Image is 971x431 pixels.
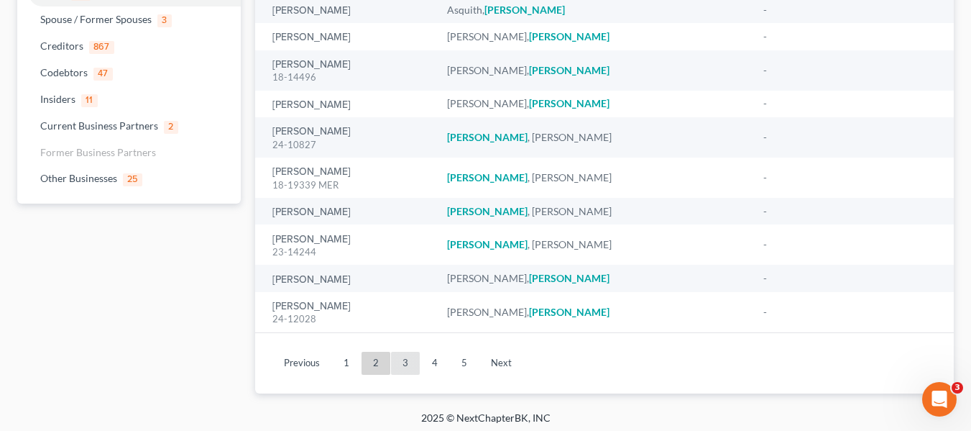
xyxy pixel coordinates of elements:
span: 2 [164,121,178,134]
div: , [PERSON_NAME] [447,130,740,145]
div: Asquith, [447,3,740,17]
em: [PERSON_NAME] [529,306,609,318]
a: Current Business Partners2 [17,113,241,140]
div: - [763,171,937,185]
a: [PERSON_NAME] [272,60,351,70]
a: [PERSON_NAME] [272,275,351,285]
span: Former Business Partners [40,146,156,158]
em: [PERSON_NAME] [447,131,528,143]
span: 47 [93,68,113,81]
a: Spouse / Former Spouses3 [17,6,241,33]
span: 3 [157,14,172,27]
em: [PERSON_NAME] [447,238,528,250]
a: [PERSON_NAME] [272,235,351,245]
div: - [763,305,937,319]
a: [PERSON_NAME] [272,100,351,110]
span: Codebtors [40,66,88,78]
div: - [763,237,937,252]
span: 25 [123,173,142,186]
em: [PERSON_NAME] [529,30,609,42]
em: [PERSON_NAME] [447,205,528,217]
div: - [763,271,937,286]
a: [PERSON_NAME] [272,32,351,42]
div: , [PERSON_NAME] [447,171,740,185]
span: Insiders [40,93,75,105]
div: 18-19339 MER [272,178,424,192]
span: Other Businesses [40,172,117,184]
div: [PERSON_NAME], [447,30,740,44]
a: Previous [272,352,331,375]
em: [PERSON_NAME] [484,4,565,16]
a: Insiders11 [17,86,241,113]
a: [PERSON_NAME] [272,6,351,16]
span: Creditors [40,40,83,52]
span: 3 [952,382,963,394]
div: 24-12028 [272,312,424,326]
a: Codebtors47 [17,60,241,86]
div: , [PERSON_NAME] [447,237,740,252]
div: [PERSON_NAME], [447,63,740,78]
div: - [763,30,937,44]
em: [PERSON_NAME] [529,97,609,109]
div: - [763,130,937,145]
div: 24-10827 [272,138,424,152]
div: - [763,96,937,111]
a: 1 [332,352,361,375]
a: [PERSON_NAME] [272,207,351,217]
a: [PERSON_NAME] [272,127,351,137]
div: , [PERSON_NAME] [447,204,740,219]
iframe: Intercom live chat [922,382,957,417]
em: [PERSON_NAME] [529,64,609,76]
div: [PERSON_NAME], [447,271,740,286]
a: 2 [362,352,390,375]
span: Spouse / Former Spouses [40,13,152,25]
a: Next [479,352,523,375]
div: - [763,63,937,78]
span: 11 [81,94,98,107]
a: Other Businesses25 [17,165,241,192]
div: [PERSON_NAME], [447,96,740,111]
a: Creditors867 [17,33,241,60]
div: [PERSON_NAME], [447,305,740,319]
a: [PERSON_NAME] [272,167,351,177]
em: [PERSON_NAME] [529,272,609,284]
div: - [763,3,937,17]
a: 3 [391,352,420,375]
div: 23-14244 [272,245,424,259]
div: - [763,204,937,219]
em: [PERSON_NAME] [447,171,528,183]
div: 18-14496 [272,71,424,84]
span: 867 [89,41,114,54]
a: Former Business Partners [17,140,241,165]
a: [PERSON_NAME] [272,301,351,312]
span: Current Business Partners [40,119,158,132]
a: 5 [450,352,479,375]
a: 4 [420,352,449,375]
